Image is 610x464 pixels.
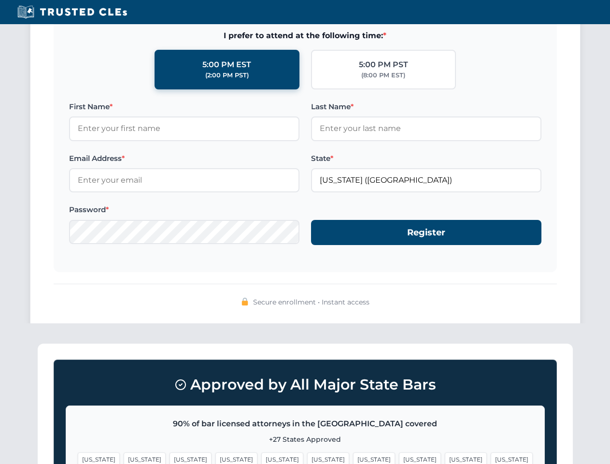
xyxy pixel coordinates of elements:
[69,29,541,42] span: I prefer to attend at the following time:
[311,153,541,164] label: State
[78,418,533,430] p: 90% of bar licensed attorneys in the [GEOGRAPHIC_DATA] covered
[69,101,299,113] label: First Name
[359,58,408,71] div: 5:00 PM PST
[69,204,299,216] label: Password
[311,101,541,113] label: Last Name
[311,220,541,246] button: Register
[241,298,249,305] img: 🔒
[69,153,299,164] label: Email Address
[311,168,541,192] input: California (CA)
[205,71,249,80] div: (2:00 PM PST)
[78,434,533,445] p: +27 States Approved
[66,372,545,398] h3: Approved by All Major State Bars
[202,58,251,71] div: 5:00 PM EST
[69,168,299,192] input: Enter your email
[361,71,405,80] div: (8:00 PM EST)
[311,116,541,141] input: Enter your last name
[253,297,369,307] span: Secure enrollment • Instant access
[69,116,299,141] input: Enter your first name
[14,5,130,19] img: Trusted CLEs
